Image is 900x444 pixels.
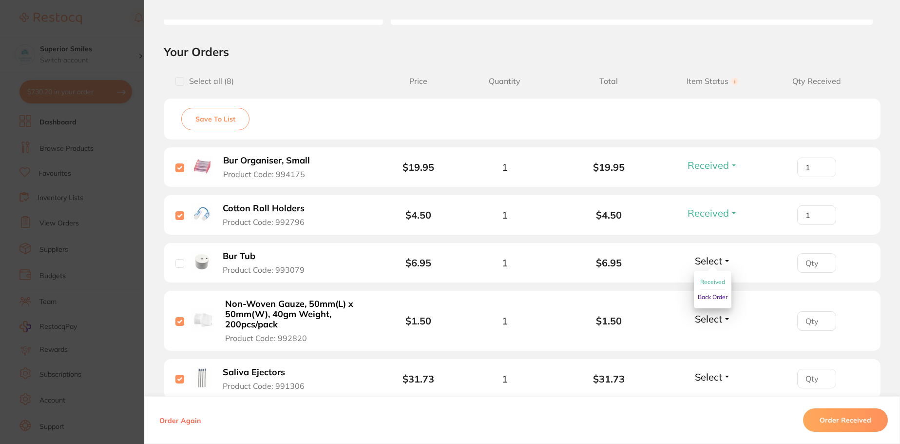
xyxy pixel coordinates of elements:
[191,251,212,272] img: Bur Tub
[223,265,305,274] span: Product Code: 993079
[685,159,741,171] button: Received
[797,158,836,177] input: Qty
[223,156,310,166] b: Bur Organiser, Small
[502,315,508,326] span: 1
[661,77,765,86] span: Item Status
[223,218,305,226] span: Product Code: 992796
[557,209,661,221] b: $4.50
[223,367,285,378] b: Saliva Ejectors
[184,77,234,86] span: Select all ( 8 )
[692,313,734,325] button: Select
[383,77,453,86] span: Price
[191,367,212,388] img: Saliva Ejectors
[191,156,213,177] img: Bur Organiser, Small
[557,161,661,173] b: $19.95
[700,278,725,285] span: Received
[797,253,836,273] input: Qty
[405,257,431,269] b: $6.95
[803,408,888,432] button: Order Received
[698,290,728,304] button: Back Order
[797,369,836,388] input: Qty
[502,373,508,384] span: 1
[220,251,318,275] button: Bur Tub Product Code: 993079
[695,313,722,325] span: Select
[191,308,215,332] img: Non-Woven Gauze, 50mm(L) x 50mm(W), 40gm Weight, 200pcs/pack
[220,203,318,227] button: Cotton Roll Holders Product Code: 992796
[402,161,434,173] b: $19.95
[502,161,508,173] span: 1
[405,315,431,327] b: $1.50
[156,416,204,424] button: Order Again
[557,373,661,384] b: $31.73
[223,203,305,214] b: Cotton Roll Holders
[402,373,434,385] b: $31.73
[225,299,366,329] b: Non-Woven Gauze, 50mm(L) x 50mm(W), 40gm Weight, 200pcs/pack
[557,77,661,86] span: Total
[453,77,556,86] span: Quantity
[223,251,255,262] b: Bur Tub
[405,209,431,221] b: $4.50
[222,299,369,343] button: Non-Woven Gauze, 50mm(L) x 50mm(W), 40gm Weight, 200pcs/pack Product Code: 992820
[181,108,249,130] button: Save To List
[797,311,836,331] input: Qty
[765,77,869,86] span: Qty Received
[502,209,508,221] span: 1
[502,257,508,268] span: 1
[164,44,881,59] h2: Your Orders
[695,255,722,267] span: Select
[220,155,323,179] button: Bur Organiser, Small Product Code: 994175
[220,367,318,391] button: Saliva Ejectors Product Code: 991306
[698,293,728,301] span: Back Order
[700,275,725,290] button: Received
[692,371,734,383] button: Select
[695,371,722,383] span: Select
[223,382,305,390] span: Product Code: 991306
[692,255,734,267] button: Select
[797,205,836,225] input: Qty
[191,203,212,224] img: Cotton Roll Holders
[225,334,307,343] span: Product Code: 992820
[688,207,729,219] span: Received
[223,170,305,179] span: Product Code: 994175
[685,207,741,219] button: Received
[557,315,661,326] b: $1.50
[688,159,729,171] span: Received
[557,257,661,268] b: $6.95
